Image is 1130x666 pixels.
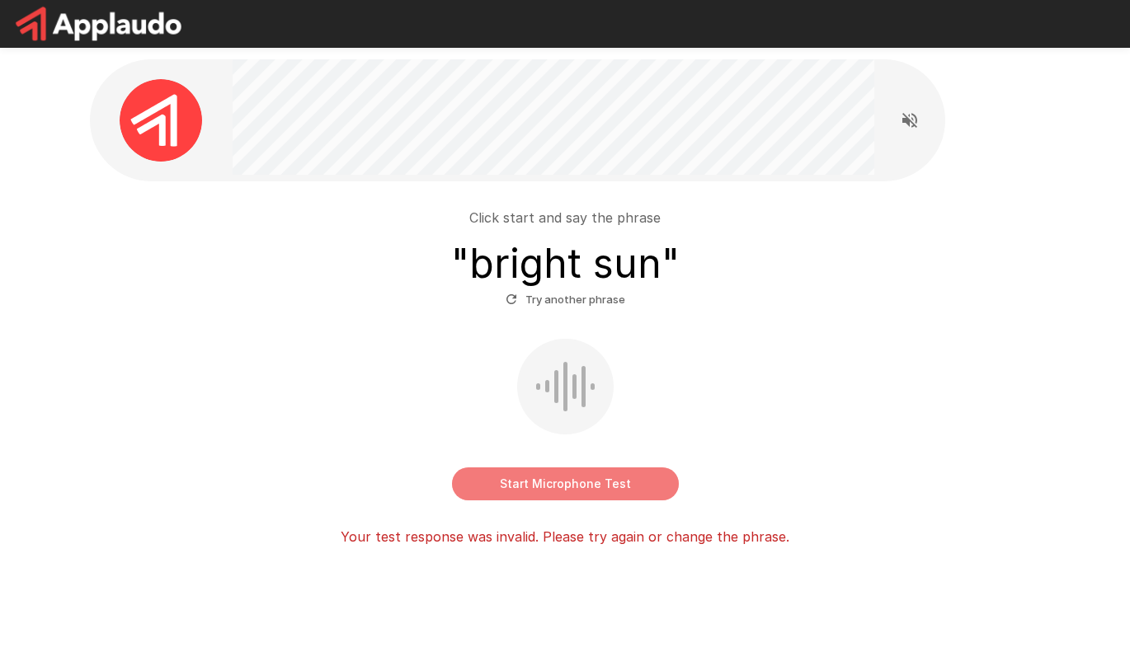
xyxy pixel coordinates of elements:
[469,208,661,227] p: Click start and say the phrase
[452,467,679,500] button: Start Microphone Test
[451,241,680,287] h3: " bright sun "
[341,527,789,546] p: Your test response was invalid. Please try again or change the phrase.
[501,287,629,312] button: Try another phrase
[120,79,202,162] img: applaudo_avatar.png
[893,104,926,137] button: Read questions aloud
